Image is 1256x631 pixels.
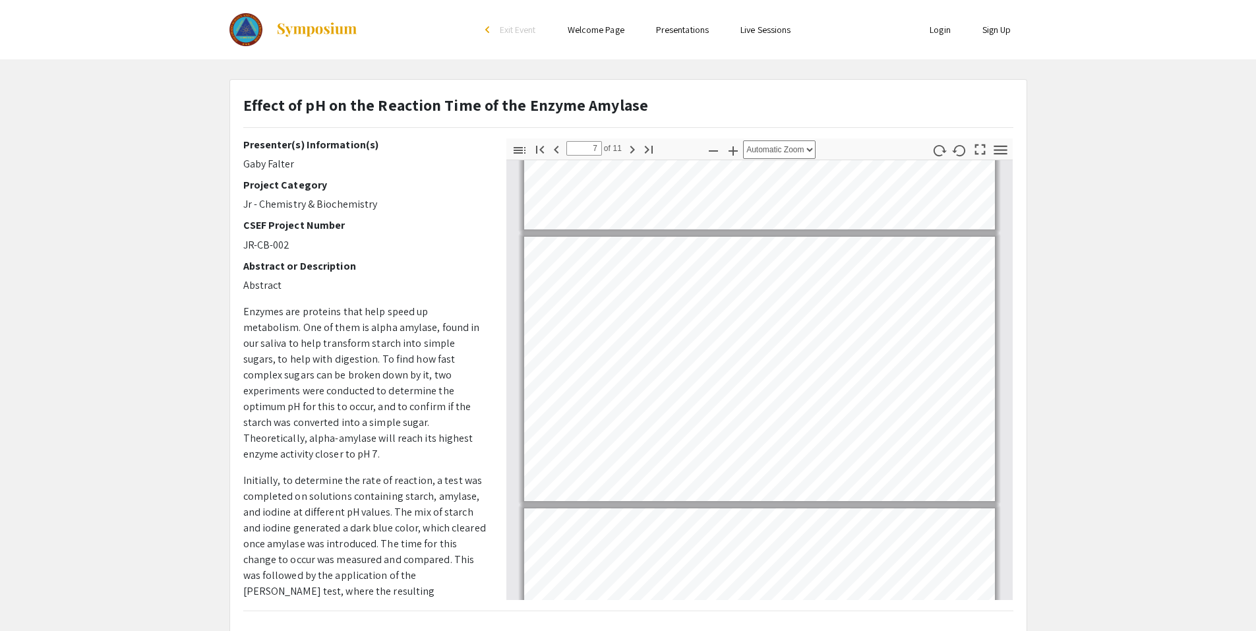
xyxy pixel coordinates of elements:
[243,237,487,253] p: JR-CB-002
[485,26,493,34] div: arrow_back_ios
[518,231,1001,507] div: Page 7
[989,140,1011,160] button: Tools
[10,572,56,621] iframe: Chat
[568,24,624,36] a: Welcome Page
[702,140,725,160] button: Zoom Out
[229,13,263,46] img: The Colorado Science & Engineering Fair
[982,24,1011,36] a: Sign Up
[243,94,649,115] strong: Effect of pH on the Reaction Time of the Enzyme Amylase
[243,196,487,212] p: Jr - Chemistry & Biochemistry
[243,304,487,462] p: Enzymes are proteins that help speed up metabolism. One of them is alpha amylase, found in our sa...
[243,473,487,615] p: Initially, to determine the rate of reaction, a test was completed on solutions containing starch...
[508,140,531,160] button: Toggle Sidebar
[529,139,551,158] button: Go to First Page
[500,24,536,36] span: Exit Event
[656,24,709,36] a: Presentations
[602,141,622,156] span: of 11
[638,139,660,158] button: Go to Last Page
[566,141,602,156] input: Page
[243,156,487,172] p: Gaby Falter
[243,260,487,272] h2: Abstract or Description
[276,22,358,38] img: Symposium by ForagerOne
[740,24,791,36] a: Live Sessions
[743,140,816,159] select: Zoom
[722,140,744,160] button: Zoom In
[243,179,487,191] h2: Project Category
[621,139,643,158] button: Next Page
[243,278,487,293] p: Abstract
[229,13,359,46] a: The Colorado Science & Engineering Fair
[928,140,950,160] button: Rotate Clockwise
[243,219,487,231] h2: CSEF Project Number
[243,138,487,151] h2: Presenter(s) Information(s)
[545,139,568,158] button: Previous Page
[948,140,971,160] button: Rotate Counterclockwise
[930,24,951,36] a: Login
[969,138,991,158] button: Switch to Presentation Mode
